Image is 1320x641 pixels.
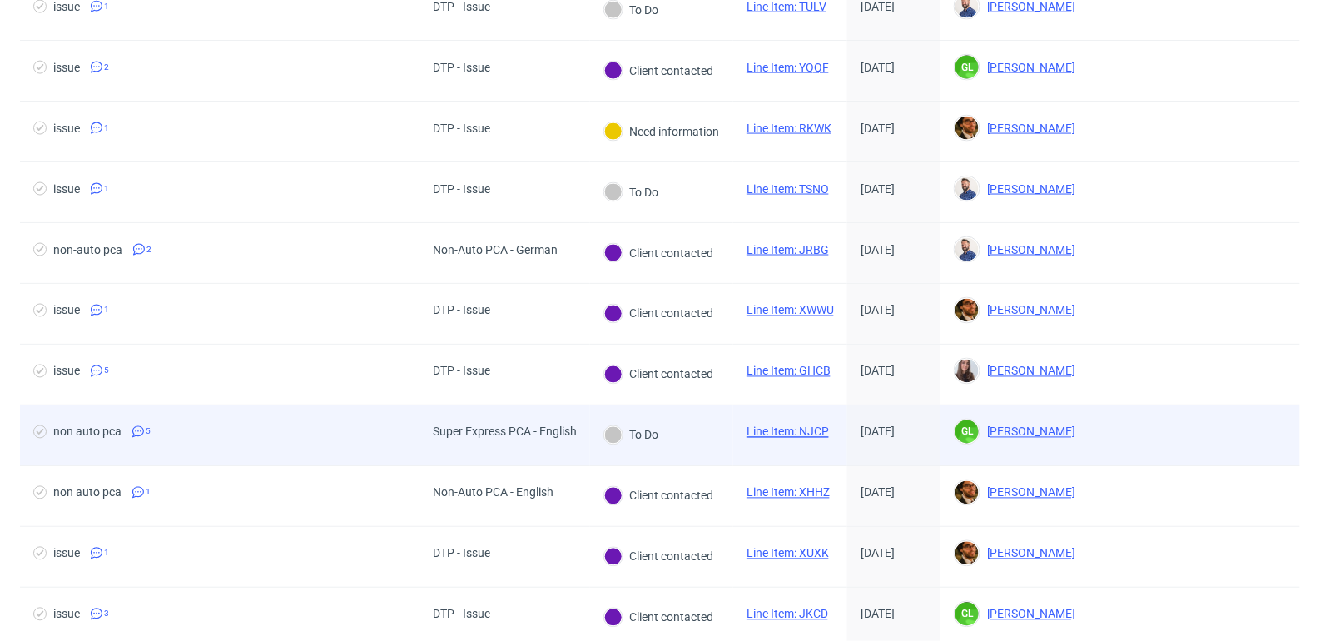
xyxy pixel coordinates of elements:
[433,122,490,135] div: DTP - Issue
[861,425,895,439] span: [DATE]
[980,486,1076,499] span: [PERSON_NAME]
[747,61,829,74] a: Line Item: YQQF
[604,426,658,445] div: To Do
[53,304,80,317] div: issue
[980,243,1076,256] span: [PERSON_NAME]
[955,603,979,626] figcaption: GL
[861,182,895,196] span: [DATE]
[955,542,979,565] img: Matteo Corsico
[433,182,490,196] div: DTP - Issue
[747,425,829,439] a: Line Item: NJCP
[604,305,713,323] div: Client contacted
[53,182,80,196] div: issue
[433,547,490,560] div: DTP - Issue
[53,486,122,499] div: non auto pca
[104,304,109,317] span: 1
[980,304,1076,317] span: [PERSON_NAME]
[861,304,895,317] span: [DATE]
[53,547,80,560] div: issue
[747,365,831,378] a: Line Item: GHCB
[980,608,1076,621] span: [PERSON_NAME]
[861,547,895,560] span: [DATE]
[980,547,1076,560] span: [PERSON_NAME]
[747,304,834,317] a: Line Item: XWWU
[747,486,830,499] a: Line Item: XHHZ
[104,547,109,560] span: 1
[955,481,979,504] img: Matteo Corsico
[747,547,829,560] a: Line Item: XUXK
[433,608,490,621] div: DTP - Issue
[980,182,1076,196] span: [PERSON_NAME]
[104,182,109,196] span: 1
[955,177,979,201] img: Michał Rachański
[861,243,895,256] span: [DATE]
[53,425,122,439] div: non auto pca
[604,1,658,19] div: To Do
[861,61,895,74] span: [DATE]
[604,487,713,505] div: Client contacted
[433,243,558,256] div: Non-Auto PCA - German
[955,238,979,261] img: Michał Rachański
[146,425,151,439] span: 5
[604,365,713,384] div: Client contacted
[861,365,895,378] span: [DATE]
[53,365,80,378] div: issue
[747,182,829,196] a: Line Item: TSNO
[433,61,490,74] div: DTP - Issue
[955,117,979,140] img: Matteo Corsico
[604,122,719,141] div: Need information
[955,299,979,322] img: Matteo Corsico
[604,609,713,627] div: Client contacted
[980,425,1076,439] span: [PERSON_NAME]
[747,122,831,135] a: Line Item: RKWK
[955,56,979,79] figcaption: GL
[604,548,713,566] div: Client contacted
[433,365,490,378] div: DTP - Issue
[53,122,80,135] div: issue
[433,304,490,317] div: DTP - Issue
[433,425,577,439] div: Super Express PCA - English
[146,243,151,256] span: 2
[604,62,713,80] div: Client contacted
[104,61,109,74] span: 2
[146,486,151,499] span: 1
[747,608,828,621] a: Line Item: JKCD
[104,365,109,378] span: 5
[861,486,895,499] span: [DATE]
[861,122,895,135] span: [DATE]
[104,122,109,135] span: 1
[980,61,1076,74] span: [PERSON_NAME]
[980,122,1076,135] span: [PERSON_NAME]
[104,608,109,621] span: 3
[53,61,80,74] div: issue
[53,608,80,621] div: issue
[53,243,122,256] div: non-auto pca
[604,183,658,201] div: To Do
[955,360,979,383] img: Sandra Beśka
[747,243,829,256] a: Line Item: JRBG
[980,365,1076,378] span: [PERSON_NAME]
[604,244,713,262] div: Client contacted
[433,486,553,499] div: Non-Auto PCA - English
[861,608,895,621] span: [DATE]
[955,420,979,444] figcaption: GL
